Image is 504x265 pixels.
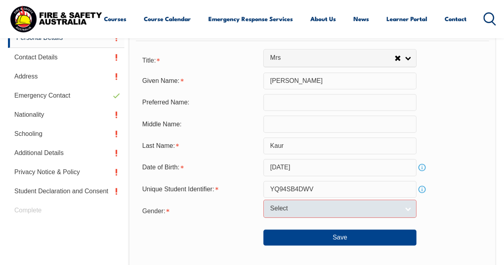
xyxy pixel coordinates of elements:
div: Given Name is required. [136,73,263,88]
a: Address [8,67,124,86]
a: News [353,9,369,28]
span: Gender: [142,208,165,214]
a: Contact [445,9,467,28]
a: Course Calendar [144,9,191,28]
input: 10 Characters no 1, 0, O or I [263,181,416,198]
div: Title is required. [136,52,263,68]
span: Mrs [270,54,394,62]
div: Middle Name: [136,116,263,132]
div: Unique Student Identifier is required. [136,182,263,197]
div: Last Name is required. [136,138,263,153]
a: Courses [104,9,126,28]
a: Info [416,184,428,195]
div: Preferred Name: [136,95,263,110]
span: Select [270,204,399,213]
div: Gender is required. [136,202,263,218]
a: Info [416,162,428,173]
a: Emergency Response Services [208,9,293,28]
a: About Us [310,9,336,28]
div: Date of Birth is required. [136,160,263,175]
a: Privacy Notice & Policy [8,163,124,182]
a: Schooling [8,124,124,143]
a: Additional Details [8,143,124,163]
span: Title: [142,57,156,64]
a: Emergency Contact [8,86,124,105]
a: Learner Portal [386,9,427,28]
a: Contact Details [8,48,124,67]
button: Save [263,230,416,245]
a: Nationality [8,105,124,124]
input: Select Date... [263,159,416,176]
a: Student Declaration and Consent [8,182,124,201]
